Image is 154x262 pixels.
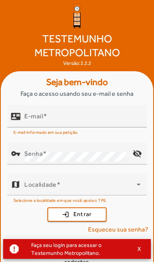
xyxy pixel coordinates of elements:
[8,243,20,255] mat-icon: report
[11,149,21,158] mat-icon: vpn_key
[13,196,107,204] mat-hint: Selecione a localidade em que você apoia o TPE.
[24,150,43,157] mat-label: Senha
[128,144,147,163] mat-icon: visibility_off
[73,210,92,219] span: Entrar
[13,127,79,136] mat-hint: E-mail informado em sua petição.
[24,180,56,188] mat-label: Localidade
[88,225,148,234] span: Esqueceu sua senha?
[11,180,21,189] mat-icon: map
[11,111,21,121] mat-icon: contact_mail
[130,245,149,253] button: X
[137,245,141,253] span: X
[46,75,108,89] strong: Seja bem-vindo
[21,89,133,99] span: Faça o acesso usando seu e-mail e senha
[63,59,91,67] div: Versão: 2.2.2
[47,207,107,222] button: Entrar
[24,112,43,120] mat-label: E-mail
[25,239,130,258] div: Faça seu login para acessar o Testemunho Metropolitano.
